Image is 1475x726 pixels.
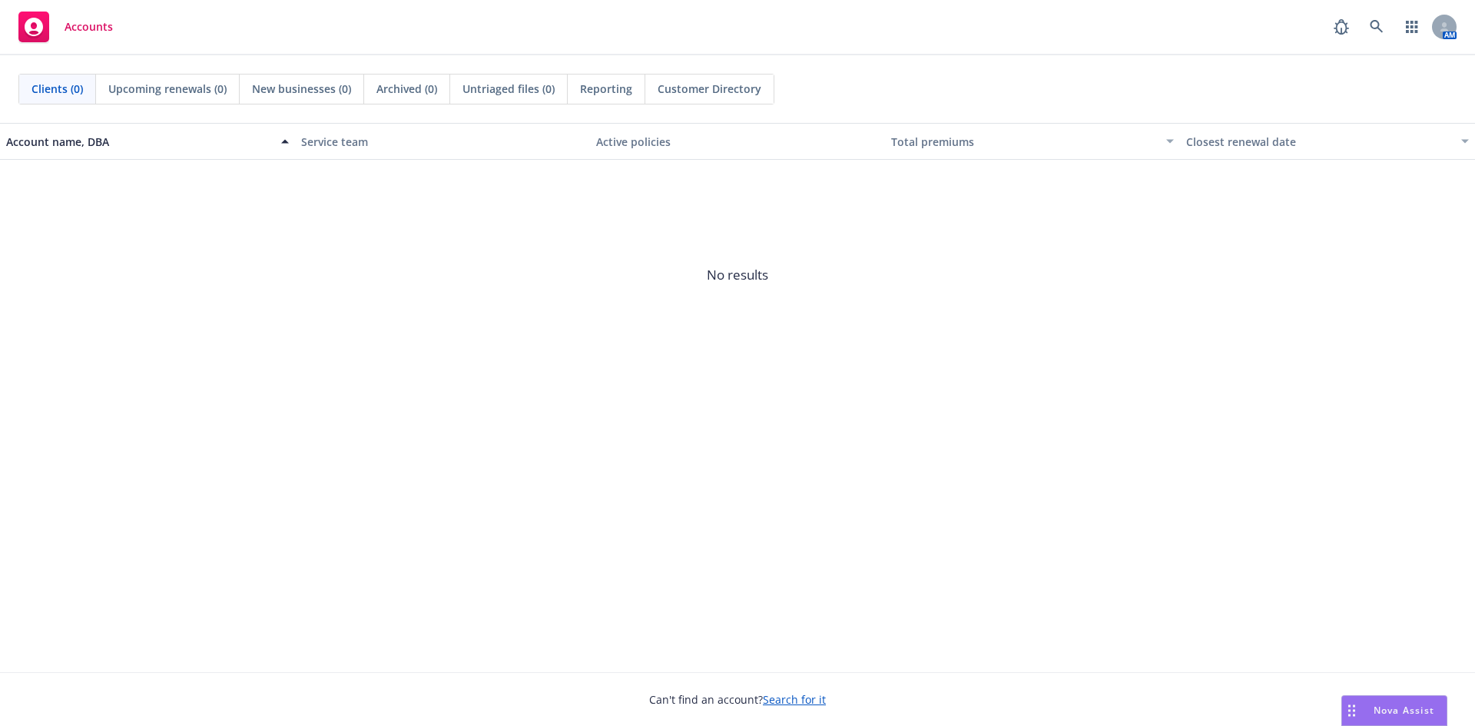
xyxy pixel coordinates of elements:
a: Report a Bug [1326,12,1357,42]
button: Closest renewal date [1180,123,1475,160]
div: Account name, DBA [6,134,272,150]
span: Accounts [65,21,113,33]
a: Search for it [763,692,826,707]
span: New businesses (0) [252,81,351,97]
span: Archived (0) [376,81,437,97]
a: Switch app [1397,12,1427,42]
div: Closest renewal date [1186,134,1452,150]
span: Untriaged files (0) [462,81,555,97]
button: Active policies [590,123,885,160]
span: Clients (0) [31,81,83,97]
a: Accounts [12,5,119,48]
div: Drag to move [1342,696,1361,725]
div: Total premiums [891,134,1157,150]
a: Search [1361,12,1392,42]
div: Active policies [596,134,879,150]
span: Reporting [580,81,632,97]
div: Service team [301,134,584,150]
span: Upcoming renewals (0) [108,81,227,97]
button: Total premiums [885,123,1180,160]
button: Nova Assist [1341,695,1447,726]
button: Service team [295,123,590,160]
span: Customer Directory [658,81,761,97]
span: Nova Assist [1374,704,1434,717]
span: Can't find an account? [649,691,826,708]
